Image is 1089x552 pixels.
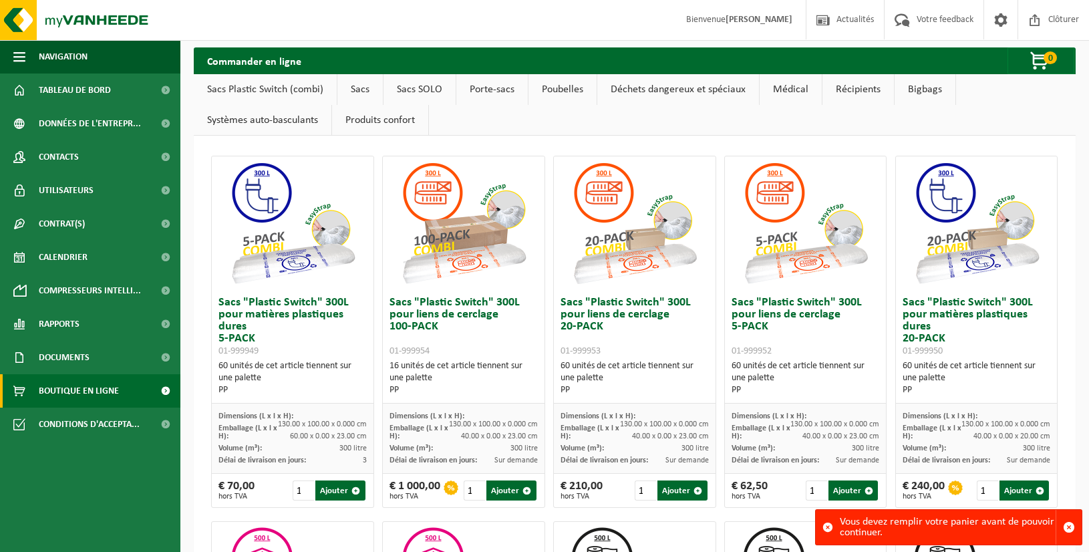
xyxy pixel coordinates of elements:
h3: Sacs "Plastic Switch" 300L pour liens de cerclage 100-PACK [390,297,537,357]
img: 01-999952 [739,156,873,290]
span: Calendrier [39,241,88,274]
button: Ajouter [486,480,536,501]
img: 01-999949 [226,156,359,290]
span: Documents [39,341,90,374]
span: hors TVA [218,493,255,501]
input: 1 [293,480,314,501]
span: 300 litre [339,444,367,452]
button: Ajouter [657,480,707,501]
a: Systèmes auto-basculants [194,105,331,136]
div: € 210,00 [561,480,603,501]
button: Ajouter [999,480,1049,501]
span: Emballage (L x l x H): [390,424,448,440]
h3: Sacs "Plastic Switch" 300L pour matières plastiques dures 5-PACK [218,297,366,357]
span: Dimensions (L x l x H): [903,412,977,420]
div: 60 unités de cet article tiennent sur une palette [218,360,366,396]
a: Récipients [822,74,894,105]
span: Navigation [39,40,88,74]
span: 130.00 x 100.00 x 0.000 cm [961,420,1050,428]
div: PP [903,384,1050,396]
div: PP [561,384,708,396]
span: 300 litre [510,444,538,452]
div: 60 unités de cet article tiennent sur une palette [732,360,879,396]
span: Sur demande [665,456,709,464]
span: Données de l'entrepr... [39,107,141,140]
span: Compresseurs intelli... [39,274,141,307]
span: 300 litre [852,444,879,452]
span: hors TVA [732,493,768,501]
div: PP [732,384,879,396]
div: € 62,50 [732,480,768,501]
span: Tableau de bord [39,74,111,107]
span: 01-999954 [390,346,430,356]
span: Volume (m³): [561,444,604,452]
span: Volume (m³): [732,444,775,452]
span: 40.00 x 0.00 x 23.00 cm [461,432,538,440]
span: hors TVA [903,493,945,501]
span: Délai de livraison en jours: [218,456,306,464]
span: hors TVA [390,493,440,501]
span: 01-999952 [732,346,772,356]
span: Volume (m³): [390,444,433,452]
span: 130.00 x 100.00 x 0.000 cm [449,420,538,428]
span: Emballage (L x l x H): [732,424,790,440]
span: 130.00 x 100.00 x 0.000 cm [278,420,367,428]
span: Dimensions (L x l x H): [561,412,635,420]
span: 130.00 x 100.00 x 0.000 cm [790,420,879,428]
span: Conditions d'accepta... [39,408,140,441]
span: 130.00 x 100.00 x 0.000 cm [620,420,709,428]
h2: Commander en ligne [194,47,315,74]
input: 1 [977,480,998,501]
a: Porte-sacs [456,74,528,105]
span: Emballage (L x l x H): [561,424,619,440]
strong: [PERSON_NAME] [726,15,792,25]
span: Sur demande [836,456,879,464]
span: 40.00 x 0.00 x 23.00 cm [802,432,879,440]
span: Sur demande [494,456,538,464]
span: 0 [1044,51,1057,64]
div: 60 unités de cet article tiennent sur une palette [903,360,1050,396]
img: 01-999950 [910,156,1044,290]
a: Bigbags [895,74,955,105]
a: Sacs SOLO [383,74,456,105]
span: Volume (m³): [903,444,946,452]
span: Contrat(s) [39,207,85,241]
span: Utilisateurs [39,174,94,207]
button: 0 [1007,47,1074,74]
span: Contacts [39,140,79,174]
a: Sacs [337,74,383,105]
img: 01-999953 [568,156,702,290]
h3: Sacs "Plastic Switch" 300L pour liens de cerclage 5-PACK [732,297,879,357]
span: Délai de livraison en jours: [561,456,648,464]
span: Délai de livraison en jours: [732,456,819,464]
a: Poubelles [528,74,597,105]
h3: Sacs "Plastic Switch" 300L pour matières plastiques dures 20-PACK [903,297,1050,357]
a: Déchets dangereux et spéciaux [597,74,759,105]
div: € 70,00 [218,480,255,501]
span: Dimensions (L x l x H): [218,412,293,420]
h3: Sacs "Plastic Switch" 300L pour liens de cerclage 20-PACK [561,297,708,357]
span: 40.00 x 0.00 x 23.00 cm [632,432,709,440]
span: Délai de livraison en jours: [903,456,990,464]
div: PP [390,384,537,396]
div: 60 unités de cet article tiennent sur une palette [561,360,708,396]
span: Rapports [39,307,80,341]
span: 300 litre [681,444,709,452]
span: 300 litre [1023,444,1050,452]
input: 1 [464,480,485,501]
button: Ajouter [315,480,365,501]
a: Sacs Plastic Switch (combi) [194,74,337,105]
span: 01-999949 [218,346,259,356]
div: € 1 000,00 [390,480,440,501]
button: Ajouter [828,480,878,501]
span: Dimensions (L x l x H): [390,412,464,420]
span: Boutique en ligne [39,374,119,408]
span: 40.00 x 0.00 x 20.00 cm [973,432,1050,440]
span: Délai de livraison en jours: [390,456,477,464]
div: PP [218,384,366,396]
div: Vous devez remplir votre panier avant de pouvoir continuer. [840,510,1056,545]
span: 3 [363,456,367,464]
span: Dimensions (L x l x H): [732,412,806,420]
span: Sur demande [1007,456,1050,464]
span: hors TVA [561,493,603,501]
